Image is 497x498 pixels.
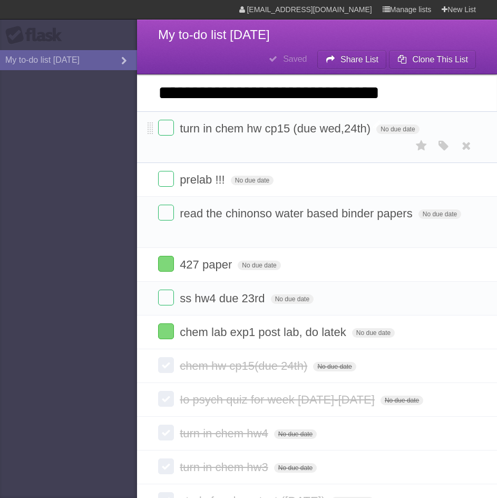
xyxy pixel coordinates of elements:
label: Done [158,205,174,221]
span: No due date [313,362,356,371]
button: Clone This List [389,50,476,69]
label: Done [158,171,174,187]
span: No due date [231,176,274,185]
span: My to-do list [DATE] [158,27,270,42]
button: Share List [317,50,387,69]
label: Done [158,256,174,272]
span: turn in chem hw3 [180,461,271,474]
label: Done [158,391,174,407]
span: prelab !!! [180,173,228,186]
span: No due date [352,328,395,338]
span: No due date [274,429,317,439]
span: turn in chem hw4 [180,427,271,440]
span: 427 paper [180,258,235,271]
span: read the chinonso water based binder papers [180,207,415,220]
span: turn in chem hw cp15 (due wed,24th) [180,122,373,135]
span: No due date [274,463,317,473]
b: Share List [340,55,378,64]
label: Done [158,357,174,373]
span: No due date [238,261,280,270]
span: Io psych quiz for week [DATE]-[DATE] [180,393,377,406]
label: Star task [412,137,432,155]
label: Done [158,120,174,136]
div: Flask [5,26,69,45]
b: Saved [283,54,307,63]
span: No due date [418,209,461,219]
span: No due date [381,396,423,405]
label: Done [158,290,174,305]
span: ss hw4 due 23rd [180,292,267,305]
span: chem lab exp1 post lab, do latek [180,325,349,339]
span: chem hw cp15(due 24th) [180,359,310,372]
span: No due date [271,294,314,304]
label: Done [158,425,174,440]
label: Done [158,458,174,474]
span: No due date [376,125,419,134]
b: Clone This List [412,55,468,64]
label: Done [158,323,174,339]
